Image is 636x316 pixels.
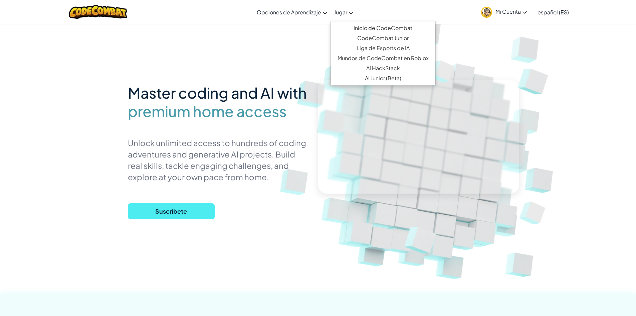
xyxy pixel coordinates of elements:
[128,102,286,120] span: premium home access
[506,50,564,107] img: Overlap cubes
[128,203,215,219] button: Suscríbete
[331,53,435,63] a: Mundos de CodeCombat en Roblox
[420,49,466,92] img: Overlap cubes
[495,8,527,15] span: Mi Cuenta
[331,73,435,83] a: AI Junior (Beta)
[69,5,127,19] img: CodeCombat logo
[253,3,331,21] a: Opciones de Aprendizaje
[257,9,321,16] span: Opciones de Aprendizaje
[481,7,492,18] img: avatar
[334,9,347,16] span: Jugar
[538,9,569,16] span: español (ES)
[478,1,530,22] a: Mi Cuenta
[509,191,558,235] img: Overlap cubes
[128,83,307,102] span: Master coding and AI with
[534,3,572,21] a: español (ES)
[331,43,435,53] a: Liga de Esports de IA
[331,3,357,21] a: Jugar
[392,208,452,267] img: Overlap cubes
[128,137,308,183] p: Unlock unlimited access to hundreds of coding adventures and generative AI projects. Build real s...
[331,23,435,33] a: Inicio de CodeCombat
[331,33,435,43] a: CodeCombat Junior
[331,63,435,73] a: AI HackStack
